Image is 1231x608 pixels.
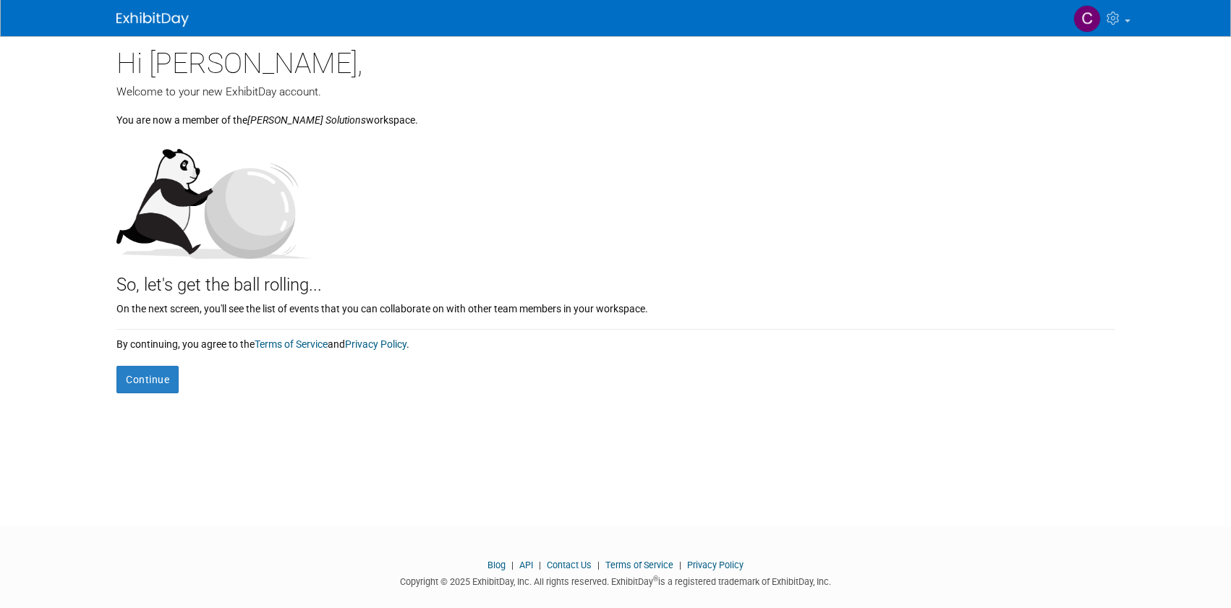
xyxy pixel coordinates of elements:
i: [PERSON_NAME] Solutions [247,114,366,126]
a: Contact Us [547,560,592,570]
div: On the next screen, you'll see the list of events that you can collaborate on with other team mem... [116,298,1115,316]
a: Terms of Service [605,560,673,570]
button: Continue [116,366,179,393]
div: By continuing, you agree to the and . [116,330,1115,351]
a: Blog [487,560,506,570]
div: Welcome to your new ExhibitDay account. [116,84,1115,100]
sup: ® [653,575,658,583]
img: Let's get the ball rolling [116,134,312,259]
a: Privacy Policy [345,338,406,350]
span: | [676,560,685,570]
div: So, let's get the ball rolling... [116,259,1115,298]
a: API [519,560,533,570]
span: | [535,560,545,570]
div: You are now a member of the workspace. [116,100,1115,127]
a: Terms of Service [255,338,328,350]
span: | [594,560,603,570]
div: Hi [PERSON_NAME], [116,36,1115,84]
a: Privacy Policy [687,560,744,570]
img: ExhibitDay [116,12,189,27]
img: Conner McClure [1073,5,1101,33]
span: | [508,560,517,570]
